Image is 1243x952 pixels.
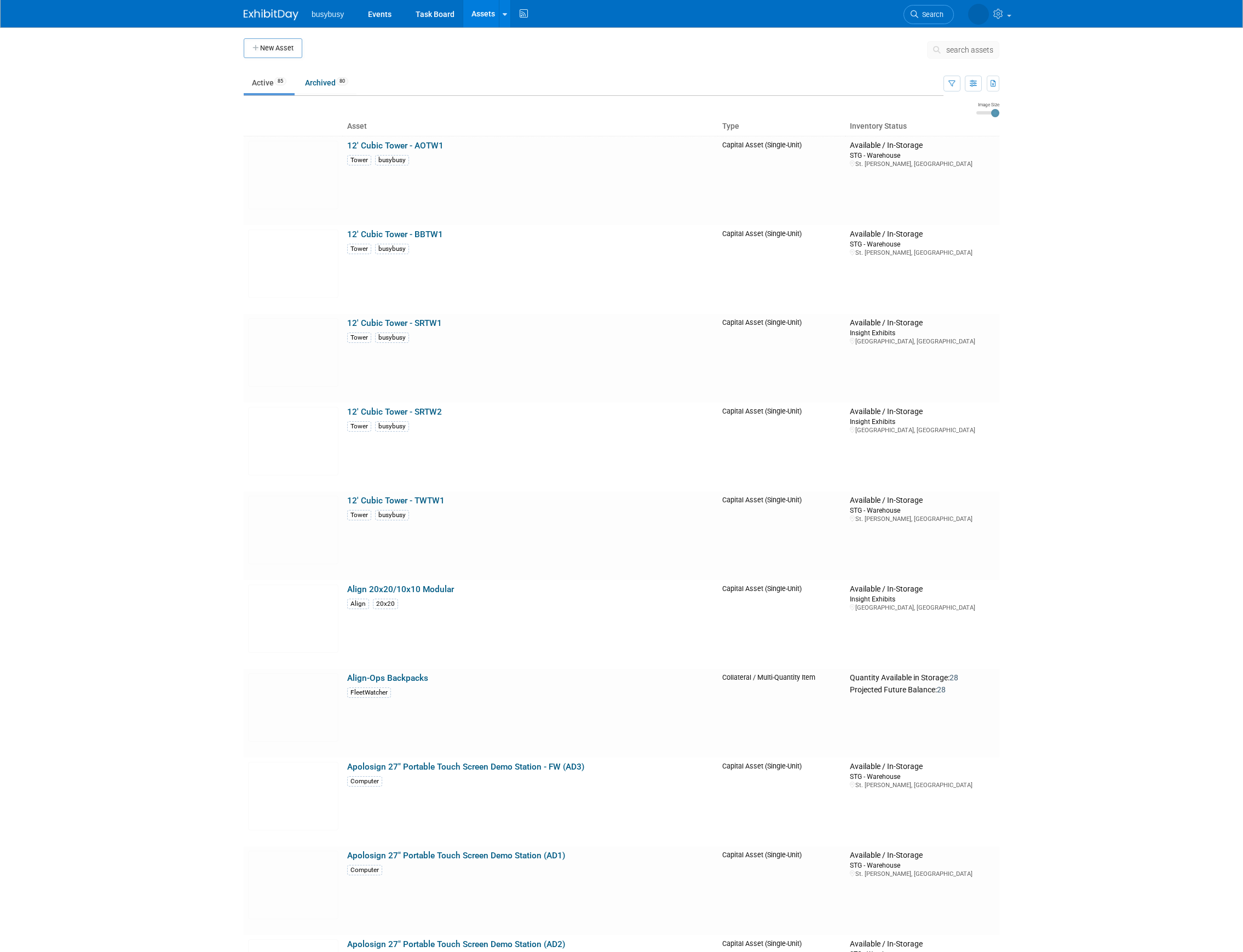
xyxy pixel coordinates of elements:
span: search assets [946,45,993,54]
button: search assets [927,41,999,59]
span: 80 [336,77,348,85]
div: busybusy [375,332,409,343]
div: Tower [347,421,371,432]
td: Collateral / Multi-Quantity Item [718,669,845,758]
div: Available / In-Storage [850,762,995,772]
div: Computer [347,865,382,875]
span: 85 [274,77,286,85]
div: [GEOGRAPHIC_DATA], [GEOGRAPHIC_DATA] [850,604,995,612]
a: 12' Cubic Tower - SRTW1 [347,318,442,328]
td: Capital Asset (Single-Unit) [718,846,845,935]
th: Asset [343,117,718,136]
a: Archived80 [297,72,356,93]
div: Tower [347,332,371,343]
div: busybusy [375,244,409,254]
a: Align 20x20/10x10 Modular [347,584,454,594]
span: 28 [949,673,958,682]
th: Type [718,117,845,136]
a: 12' Cubic Tower - TWTW1 [347,496,445,506]
span: busybusy [312,10,344,19]
div: Available / In-Storage [850,318,995,328]
div: Tower [347,155,371,165]
a: Search [904,5,954,24]
img: ExhibitDay [244,9,298,20]
a: Active85 [244,72,295,93]
div: Computer [347,776,382,787]
div: STG - Warehouse [850,506,995,515]
div: busybusy [375,510,409,520]
div: Align [347,599,369,609]
a: Apolosign 27" Portable Touch Screen Demo Station (AD2) [347,939,565,949]
td: Capital Asset (Single-Unit) [718,314,845,403]
a: Apolosign 27" Portable Touch Screen Demo Station - FW (AD3) [347,762,584,772]
div: Tower [347,510,371,520]
div: St. [PERSON_NAME], [GEOGRAPHIC_DATA] [850,160,995,168]
td: Capital Asset (Single-Unit) [718,136,845,225]
div: Available / In-Storage [850,496,995,506]
div: Quantity Available in Storage: [850,673,995,683]
div: STG - Warehouse [850,772,995,781]
button: New Asset [244,38,302,58]
div: Available / In-Storage [850,851,995,861]
div: Insight Exhibits [850,417,995,426]
a: Apolosign 27" Portable Touch Screen Demo Station (AD1) [347,851,565,861]
td: Capital Asset (Single-Unit) [718,491,845,580]
div: [GEOGRAPHIC_DATA], [GEOGRAPHIC_DATA] [850,426,995,434]
td: Capital Asset (Single-Unit) [718,225,845,314]
div: busybusy [375,155,409,165]
div: St. [PERSON_NAME], [GEOGRAPHIC_DATA] [850,870,995,878]
div: Available / In-Storage [850,141,995,151]
div: STG - Warehouse [850,239,995,249]
div: Insight Exhibits [850,594,995,604]
div: St. [PERSON_NAME], [GEOGRAPHIC_DATA] [850,781,995,789]
a: Align-Ops Backpacks [347,673,428,683]
div: St. [PERSON_NAME], [GEOGRAPHIC_DATA] [850,249,995,257]
img: Braden Gillespie [968,4,989,25]
div: Available / In-Storage [850,407,995,417]
td: Capital Asset (Single-Unit) [718,403,845,491]
div: Projected Future Balance: [850,683,995,695]
td: Capital Asset (Single-Unit) [718,758,845,846]
div: [GEOGRAPHIC_DATA], [GEOGRAPHIC_DATA] [850,337,995,346]
div: Insight Exhibits [850,328,995,337]
a: 12' Cubic Tower - BBTW1 [347,230,443,239]
a: 12' Cubic Tower - SRTW2 [347,407,442,417]
div: STG - Warehouse [850,861,995,870]
div: STG - Warehouse [850,151,995,160]
div: Available / In-Storage [850,230,995,239]
span: 28 [937,685,946,694]
div: FleetWatcher [347,687,391,698]
td: Capital Asset (Single-Unit) [718,580,845,669]
div: Image Size [976,101,999,108]
div: St. [PERSON_NAME], [GEOGRAPHIC_DATA] [850,515,995,523]
a: 12' Cubic Tower - AOTW1 [347,141,444,151]
div: busybusy [375,421,409,432]
div: Available / In-Storage [850,939,995,949]
div: Tower [347,244,371,254]
span: Search [918,10,943,19]
div: Available / In-Storage [850,584,995,594]
div: 20x20 [373,599,398,609]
